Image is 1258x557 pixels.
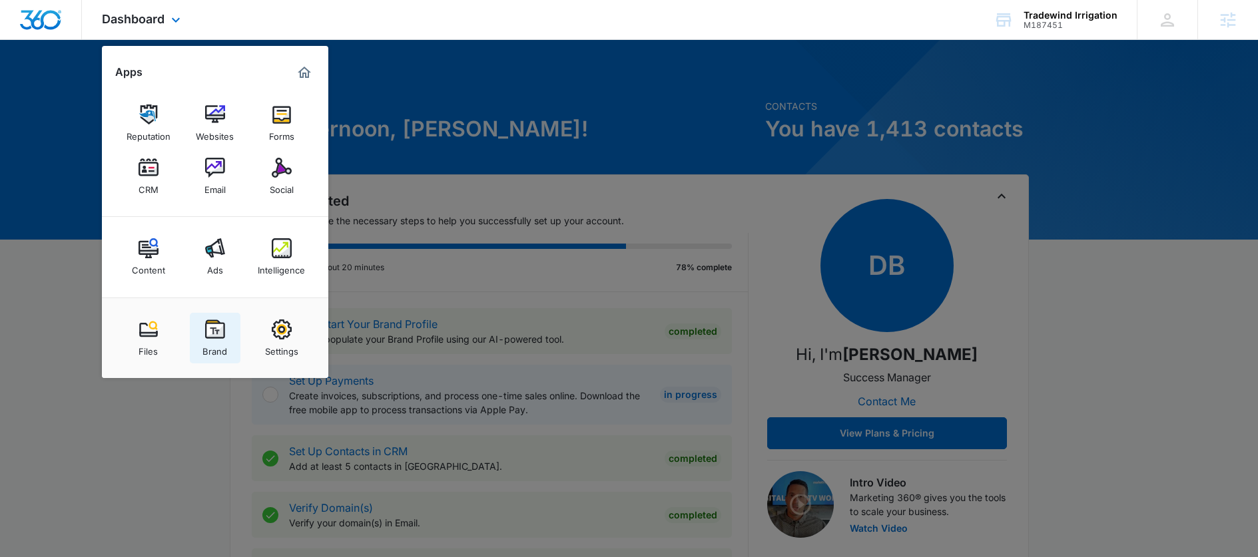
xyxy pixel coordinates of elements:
[123,98,174,148] a: Reputation
[207,258,223,276] div: Ads
[258,258,305,276] div: Intelligence
[256,98,307,148] a: Forms
[256,232,307,282] a: Intelligence
[202,339,227,357] div: Brand
[265,339,298,357] div: Settings
[1024,21,1117,30] div: account id
[204,178,226,195] div: Email
[102,12,164,26] span: Dashboard
[256,313,307,363] a: Settings
[190,151,240,202] a: Email
[270,178,294,195] div: Social
[132,258,165,276] div: Content
[123,232,174,282] a: Content
[115,66,143,79] h2: Apps
[123,151,174,202] a: CRM
[256,151,307,202] a: Social
[123,313,174,363] a: Files
[190,98,240,148] a: Websites
[139,178,158,195] div: CRM
[139,339,158,357] div: Files
[294,62,315,83] a: Marketing 360® Dashboard
[1024,10,1117,21] div: account name
[196,124,234,142] div: Websites
[127,124,170,142] div: Reputation
[269,124,294,142] div: Forms
[190,313,240,363] a: Brand
[190,232,240,282] a: Ads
